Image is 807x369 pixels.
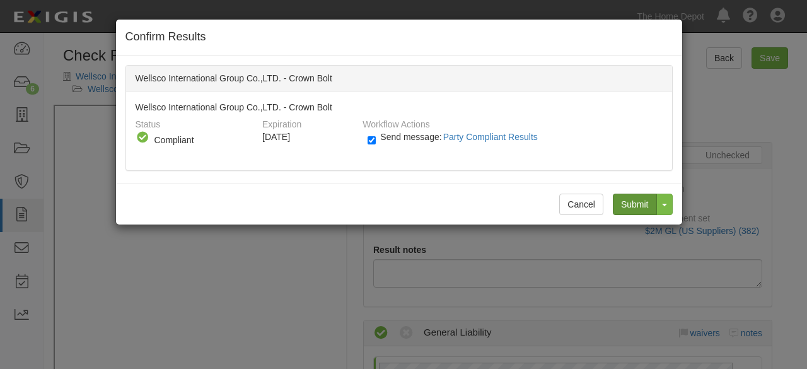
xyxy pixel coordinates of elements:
[126,66,672,91] div: Wellsco International Group Co.,LTD. - Crown Bolt
[363,114,429,131] label: Workflow Actions
[154,134,249,146] div: Compliant
[613,194,657,215] input: Submit
[368,133,376,148] input: Send message:Party Compliant Results
[559,194,603,215] button: Cancel
[442,129,543,145] button: Send message:
[125,29,673,45] h4: Confirm Results
[262,114,301,131] label: Expiration
[136,131,149,144] i: Compliant
[126,91,672,170] div: Wellsco International Group Co.,LTD. - Crown Bolt
[380,132,542,142] span: Send message:
[443,132,538,142] span: Party Compliant Results
[262,131,353,143] div: [DATE]
[136,114,161,131] label: Status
